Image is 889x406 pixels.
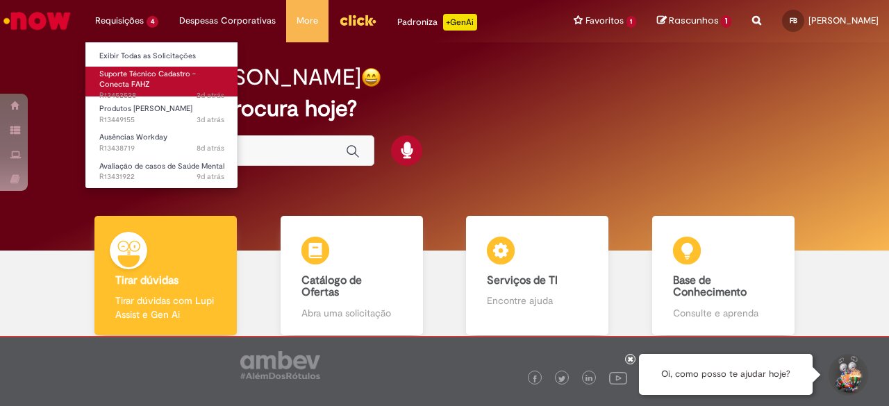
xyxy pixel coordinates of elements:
[197,90,224,101] span: 2d atrás
[147,16,158,28] span: 4
[673,306,774,320] p: Consulte e aprenda
[99,90,224,101] span: R13452528
[179,14,276,28] span: Despesas Corporativas
[297,14,318,28] span: More
[657,15,731,28] a: Rascunhos
[115,294,216,321] p: Tirar dúvidas com Lupi Assist e Gen Ai
[197,171,224,182] time: 20/08/2025 11:21:36
[197,171,224,182] span: 9d atrás
[721,15,731,28] span: 1
[487,294,588,307] p: Encontre ajuda
[99,115,224,126] span: R13449155
[609,369,627,387] img: logo_footer_youtube.png
[487,273,558,287] b: Serviços de TI
[85,49,238,64] a: Exibir Todas as Solicitações
[240,351,320,379] img: logo_footer_ambev_rotulo_gray.png
[808,15,879,26] span: [PERSON_NAME]
[85,101,238,127] a: Aberto R13449155 : Produtos Natalinos - FAHZ
[197,115,224,125] span: 3d atrás
[99,171,224,183] span: R13431922
[443,14,477,31] p: +GenAi
[826,354,868,396] button: Iniciar Conversa de Suporte
[585,14,624,28] span: Favoritos
[259,216,445,336] a: Catálogo de Ofertas Abra uma solicitação
[669,14,719,27] span: Rascunhos
[99,143,224,154] span: R13438719
[99,69,196,90] span: Suporte Técnico Cadastro - Conecta FAHZ
[197,90,224,101] time: 27/08/2025 13:46:50
[301,306,402,320] p: Abra uma solicitação
[631,216,817,336] a: Base de Conhecimento Consulte e aprenda
[397,14,477,31] div: Padroniza
[85,159,238,185] a: Aberto R13431922 : Avaliação de casos de Saúde Mental
[339,10,376,31] img: click_logo_yellow_360x200.png
[73,216,259,336] a: Tirar dúvidas Tirar dúvidas com Lupi Assist e Gen Ai
[444,216,631,336] a: Serviços de TI Encontre ajuda
[1,7,73,35] img: ServiceNow
[95,96,793,121] h2: O que você procura hoje?
[639,354,813,395] div: Oi, como posso te ajudar hoje?
[197,143,224,153] time: 22/08/2025 09:33:59
[85,42,238,189] ul: Requisições
[115,273,178,287] b: Tirar dúvidas
[558,375,565,382] img: logo_footer_twitter.png
[85,130,238,155] a: Aberto R13438719 : Ausências Workday
[99,161,224,171] span: Avaliação de casos de Saúde Mental
[585,375,592,383] img: logo_footer_linkedin.png
[301,273,362,300] b: Catálogo de Ofertas
[197,115,224,125] time: 26/08/2025 15:37:27
[531,375,538,382] img: logo_footer_facebook.png
[85,67,238,96] a: Aberto R13452528 : Suporte Técnico Cadastro - Conecta FAHZ
[197,143,224,153] span: 8d atrás
[626,16,637,28] span: 1
[790,16,797,25] span: FB
[673,273,747,300] b: Base de Conhecimento
[99,103,192,114] span: Produtos [PERSON_NAME]
[361,67,381,87] img: happy-face.png
[99,132,167,142] span: Ausências Workday
[95,14,144,28] span: Requisições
